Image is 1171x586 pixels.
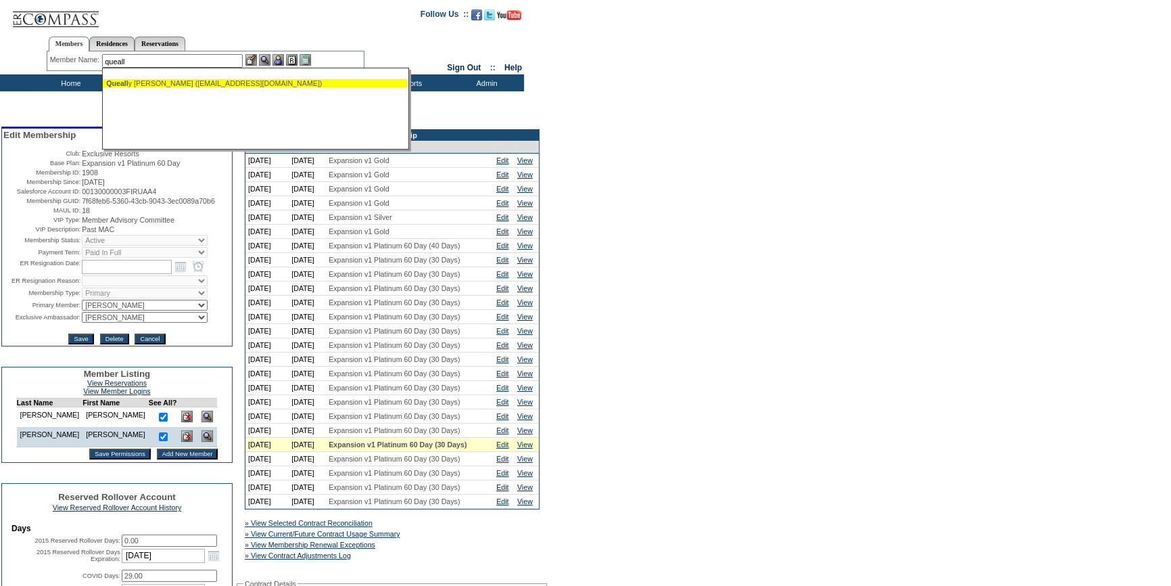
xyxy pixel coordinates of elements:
td: Last Name [16,399,82,407]
td: [DATE] [245,353,289,367]
span: Expansion v1 Silver [329,213,392,221]
a: View [517,270,533,278]
a: Open the calendar popup. [206,548,221,563]
a: Help [504,63,522,72]
a: » View Membership Renewal Exceptions [245,541,375,549]
td: [DATE] [289,409,326,424]
span: Expansion v1 Platinum 60 Day (30 Days) [329,270,460,278]
a: View [517,355,533,363]
a: View [517,341,533,349]
td: [DATE] [289,381,326,395]
a: Edit [496,441,508,449]
label: 2015 Reserved Rollover Days: [34,537,120,544]
span: Expansion v1 Platinum 60 Day (30 Days) [329,284,460,292]
a: View [517,199,533,207]
a: View Reserved Rollover Account History [53,503,182,512]
span: Expansion v1 Platinum 60 Day (30 Days) [329,426,460,434]
span: Member Listing [84,369,151,379]
span: Expansion v1 Gold [329,171,389,179]
a: View [517,284,533,292]
a: View [517,213,533,221]
td: Membership GUID: [3,197,80,205]
a: Edit [496,384,508,392]
a: Reservations [135,37,185,51]
td: [DATE] [289,480,326,495]
a: Edit [496,455,508,463]
td: [DATE] [289,438,326,452]
a: Edit [496,355,508,363]
span: Expansion v1 Platinum 60 Day (30 Days) [329,412,460,420]
td: [DATE] [245,239,289,253]
td: [PERSON_NAME] [82,427,149,447]
input: Add New Member [157,449,218,459]
span: Past MAC [82,225,114,233]
span: Queall [106,79,128,87]
a: Edit [496,256,508,264]
a: Edit [496,469,508,477]
span: Expansion v1 Platinum 60 Day (30 Days) [329,384,460,392]
img: View [259,54,270,66]
td: [DATE] [245,210,289,225]
td: VIP Description: [3,225,80,233]
img: Reservations [286,54,297,66]
span: Expansion v1 Platinum 60 Day (30 Days) [329,483,460,491]
div: y [PERSON_NAME] ([EMAIL_ADDRESS][DOMAIN_NAME]) [106,79,404,87]
a: View [517,455,533,463]
a: View [517,469,533,477]
td: [DATE] [289,310,326,324]
a: Edit [496,171,508,179]
span: Expansion v1 Platinum 60 Day (30 Days) [329,455,460,463]
td: Club: [3,150,80,158]
span: Expansion v1 Platinum 60 Day (30 Days) [329,256,460,264]
div: Member Name: [50,54,102,66]
td: First Name [82,399,149,407]
span: Expansion v1 Platinum 60 Day (30 Days) [329,369,460,378]
a: Edit [496,156,508,164]
a: Edit [496,398,508,406]
a: View [517,171,533,179]
td: [DATE] [245,338,289,353]
td: [DATE] [289,210,326,225]
td: [DATE] [289,424,326,438]
span: Expansion v1 Gold [329,156,389,164]
td: [DATE] [289,338,326,353]
a: View [517,156,533,164]
td: [DATE] [245,267,289,281]
a: View [517,298,533,307]
a: » View Selected Contract Reconciliation [245,519,373,527]
td: MAUL ID: [3,206,80,215]
span: Expansion v1 Gold [329,199,389,207]
a: Subscribe to our YouTube Channel [497,14,521,22]
span: Expansion v1 Platinum 60 Day (30 Days) [329,469,460,477]
td: Follow Us :: [421,8,469,24]
span: Expansion v1 Platinum 60 Day [82,159,180,167]
td: [DATE] [245,480,289,495]
img: Delete [181,430,193,442]
a: View [517,497,533,505]
a: Edit [496,298,508,307]
a: Edit [496,426,508,434]
td: [DATE] [289,395,326,409]
td: [DATE] [289,196,326,210]
a: View [517,369,533,378]
a: Edit [496,270,508,278]
td: Salesforce Account ID: [3,187,80,196]
span: Expansion v1 Platinum 60 Day (30 Days) [329,313,460,321]
a: View [517,426,533,434]
a: View [517,412,533,420]
td: ER Resignation Reason: [3,275,80,286]
span: Edit Membership [3,130,76,140]
img: Follow us on Twitter [484,9,495,20]
span: Expansion v1 Gold [329,227,389,235]
input: Delete [100,334,129,344]
a: Members [49,37,90,51]
a: View Reservations [87,379,147,387]
a: » View Current/Future Contract Usage Summary [245,530,400,538]
td: [DATE] [245,381,289,395]
td: [DATE] [245,424,289,438]
a: View [517,256,533,264]
td: [DATE] [289,239,326,253]
td: [DATE] [245,367,289,381]
img: View Dashboard [201,411,213,422]
label: 2015 Reserved Rollover Days Expiration: [37,549,120,562]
